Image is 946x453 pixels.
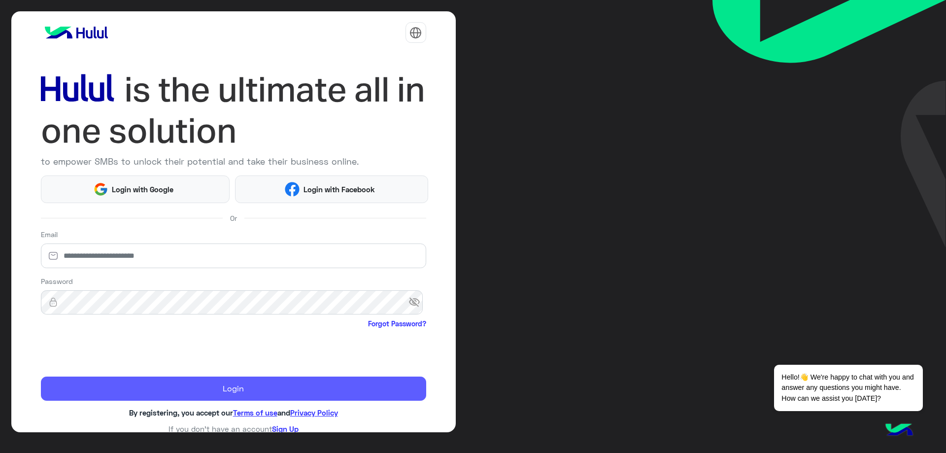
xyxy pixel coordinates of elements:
img: Facebook [285,182,300,197]
iframe: reCAPTCHA [41,331,191,369]
label: Password [41,276,73,286]
a: Privacy Policy [290,408,338,417]
span: visibility_off [408,294,426,312]
img: lock [41,297,66,307]
h6: If you don’t have an account [41,424,426,433]
a: Forgot Password? [368,318,426,329]
img: Google [93,182,108,197]
span: Login with Facebook [300,184,378,195]
span: Hello!👋 We're happy to chat with you and answer any questions you might have. How can we assist y... [774,365,922,411]
p: to empower SMBs to unlock their potential and take their business online. [41,155,426,168]
button: Login with Google [41,175,230,203]
span: By registering, you accept our [129,408,233,417]
a: Terms of use [233,408,277,417]
a: Sign Up [272,424,299,433]
button: Login [41,377,426,401]
img: hululLoginTitle_EN.svg [41,69,426,151]
span: Login with Google [108,184,177,195]
img: tab [409,27,422,39]
button: Login with Facebook [235,175,428,203]
label: Email [41,229,58,240]
img: hulul-logo.png [882,414,916,448]
img: email [41,251,66,261]
img: logo [41,23,112,42]
span: Or [230,213,237,223]
span: and [277,408,290,417]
